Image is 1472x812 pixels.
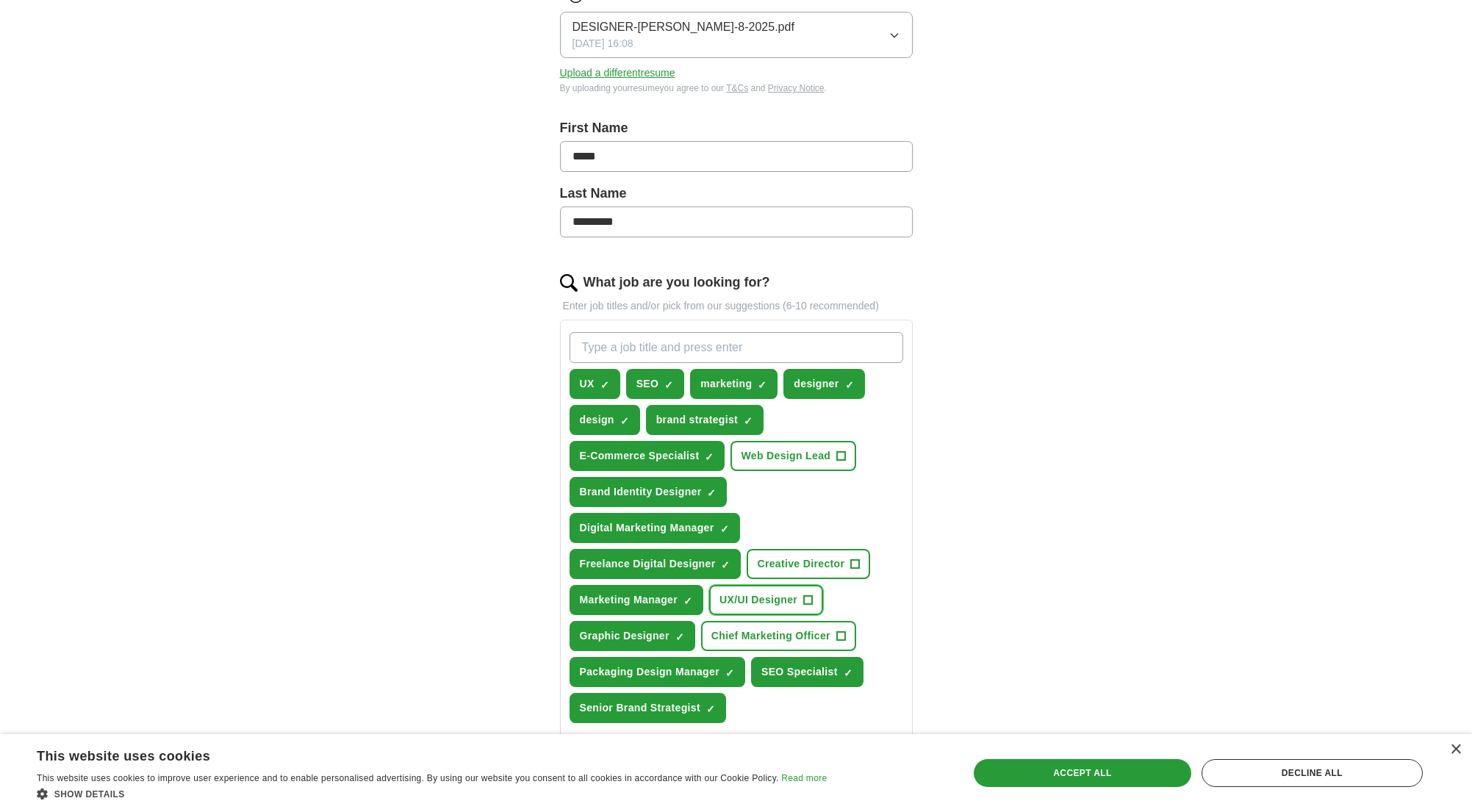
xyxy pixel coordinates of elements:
span: ✓ [705,451,714,463]
span: ✓ [706,703,715,715]
button: UX/UI Designer [709,585,823,615]
div: This website uses cookies [37,743,790,765]
span: ✓ [744,415,753,427]
div: Domain Overview [56,87,132,96]
input: Type a job title and press enter [570,332,903,363]
span: ✓ [758,379,766,391]
span: ✓ [600,379,609,391]
span: brand strategist [656,412,738,428]
img: tab_domain_overview_orange.svg [40,85,51,97]
a: Privacy Notice [768,83,825,93]
img: logo_orange.svg [24,24,35,35]
span: ✓ [620,415,629,427]
button: SEO✓ [626,369,685,399]
span: E-Commerce Specialist [580,448,700,464]
button: Creative Director [747,549,870,579]
span: marketing [700,376,752,392]
span: Creative Director [757,556,844,572]
span: Graphic Designer [580,628,669,644]
button: designer✓ [783,369,864,399]
span: ✓ [664,379,673,391]
button: Packaging Design Manager✓ [570,657,745,687]
a: T&Cs [726,83,748,93]
p: Enter job titles and/or pick from our suggestions (6-10 recommended) [560,298,913,314]
span: ✓ [720,523,729,535]
span: Senior Brand Strategist [580,700,700,716]
span: ✓ [844,667,852,679]
span: UX [580,376,595,392]
span: ✓ [845,379,854,391]
span: Freelance Digital Designer [580,556,716,572]
button: Senior Brand Strategist✓ [570,693,726,723]
button: marketing✓ [690,369,778,399]
button: design✓ [570,405,640,435]
span: Chief Marketing Officer [711,628,830,644]
span: Brand Identity Designer [580,484,702,500]
span: ✓ [707,487,716,499]
span: Show details [54,789,125,800]
div: Accept all [974,759,1191,787]
button: Upload a differentresume [560,65,675,81]
button: Digital Marketing Manager✓ [570,513,740,543]
img: website_grey.svg [24,38,35,50]
span: This website uses cookies to improve user experience and to enable personalised advertising. By u... [37,773,779,783]
span: Packaging Design Manager [580,664,719,680]
label: What job are you looking for? [584,273,770,292]
div: Close [1450,744,1461,755]
div: Show details [37,786,827,801]
span: designer [794,376,839,392]
span: ✓ [683,595,692,607]
span: ✓ [675,631,684,643]
div: Keywords by Traffic [162,87,248,96]
div: Domain: [DOMAIN_NAME] [38,38,162,50]
button: DESIGNER-[PERSON_NAME]-8-2025.pdf[DATE] 16:08 [560,12,913,58]
span: design [580,412,614,428]
label: Last Name [560,184,913,204]
button: UX✓ [570,369,620,399]
a: Read more, opens a new window [781,773,827,783]
span: SEO [636,376,659,392]
span: SEO Specialist [761,664,838,680]
span: Marketing Manager [580,592,678,608]
span: Web Design Lead [741,448,830,464]
span: UX/UI Designer [719,592,797,608]
img: tab_keywords_by_traffic_grey.svg [146,85,158,97]
div: Decline all [1202,759,1423,787]
button: Graphic Designer✓ [570,621,695,651]
div: By uploading your resume you agree to our and . [560,82,913,95]
button: SEO Specialist✓ [751,657,864,687]
button: Freelance Digital Designer✓ [570,549,742,579]
span: DESIGNER-[PERSON_NAME]-8-2025.pdf [572,18,794,36]
span: ✓ [725,667,734,679]
button: brand strategist✓ [646,405,764,435]
button: Chief Marketing Officer [701,621,856,651]
span: [DATE] 16:08 [572,36,633,51]
button: Web Design Lead [730,441,856,471]
span: Digital Marketing Manager [580,520,714,536]
span: ✓ [721,559,730,571]
label: First Name [560,118,913,138]
button: E-Commerce Specialist✓ [570,441,725,471]
button: Brand Identity Designer✓ [570,477,728,507]
div: v 4.0.25 [41,24,72,35]
button: Select all [570,732,617,750]
button: Marketing Manager✓ [570,585,704,615]
img: search.png [560,274,578,292]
